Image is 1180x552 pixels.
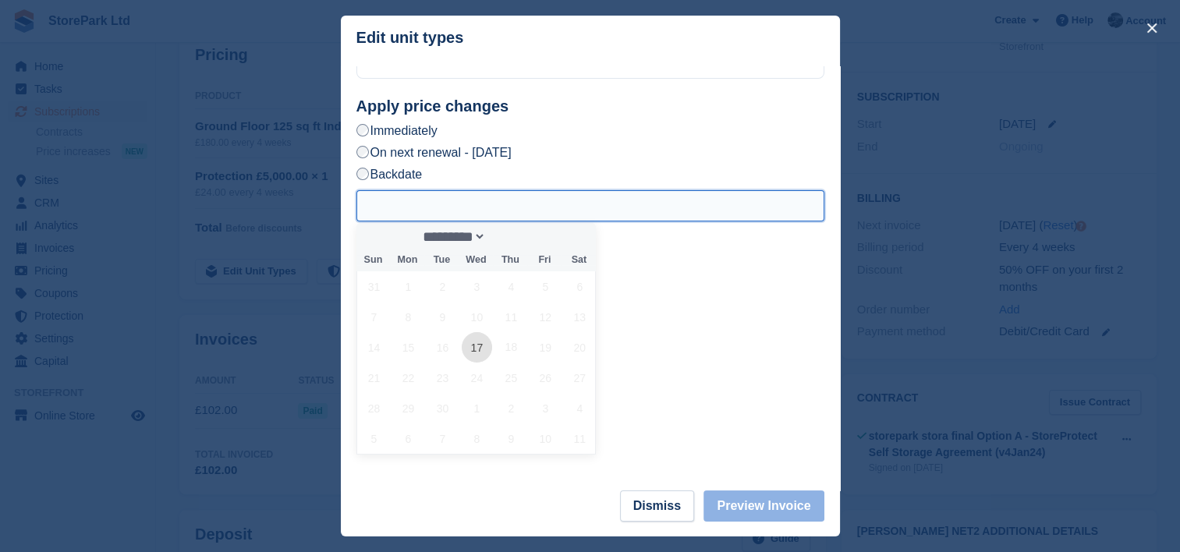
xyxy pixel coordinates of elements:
span: September 6, 2025 [565,271,595,302]
span: September 10, 2025 [462,302,492,332]
span: September 26, 2025 [530,363,561,393]
input: On next renewal - [DATE] [356,146,369,158]
label: Backdate [356,166,423,182]
span: Thu [493,255,527,265]
span: September 22, 2025 [393,363,423,393]
span: October 1, 2025 [462,393,492,423]
span: September 29, 2025 [393,393,423,423]
span: October 10, 2025 [530,423,561,454]
span: September 16, 2025 [427,332,458,363]
span: Tue [424,255,459,265]
input: Backdate [356,168,369,180]
span: September 17, 2025 [462,332,492,363]
span: September 28, 2025 [359,393,389,423]
span: September 30, 2025 [427,393,458,423]
span: October 7, 2025 [427,423,458,454]
span: September 15, 2025 [393,332,423,363]
span: September 5, 2025 [530,271,561,302]
span: September 9, 2025 [427,302,458,332]
span: September 23, 2025 [427,363,458,393]
span: October 11, 2025 [565,423,595,454]
span: September 19, 2025 [530,332,561,363]
span: August 31, 2025 [359,271,389,302]
span: Wed [459,255,493,265]
span: September 8, 2025 [393,302,423,332]
span: October 4, 2025 [565,393,595,423]
span: Sun [356,255,391,265]
span: September 21, 2025 [359,363,389,393]
span: September 12, 2025 [530,302,561,332]
label: Immediately [356,122,438,139]
span: October 9, 2025 [496,423,526,454]
span: September 24, 2025 [462,363,492,393]
span: Sat [562,255,596,265]
span: September 20, 2025 [565,332,595,363]
span: September 13, 2025 [565,302,595,332]
select: Month [417,228,486,245]
span: September 7, 2025 [359,302,389,332]
span: October 8, 2025 [462,423,492,454]
p: Edit unit types [356,29,464,47]
span: September 25, 2025 [496,363,526,393]
span: September 11, 2025 [496,302,526,332]
span: September 27, 2025 [565,363,595,393]
button: Dismiss [620,490,694,522]
span: October 5, 2025 [359,423,389,454]
label: On next renewal - [DATE] [356,144,512,161]
strong: Apply price changes [356,97,509,115]
span: October 6, 2025 [393,423,423,454]
span: September 2, 2025 [427,271,458,302]
span: September 18, 2025 [496,332,526,363]
span: October 2, 2025 [496,393,526,423]
span: September 4, 2025 [496,271,526,302]
span: Mon [390,255,424,265]
span: Fri [527,255,562,265]
span: September 3, 2025 [462,271,492,302]
span: October 3, 2025 [530,393,561,423]
span: September 14, 2025 [359,332,389,363]
span: September 1, 2025 [393,271,423,302]
button: Preview Invoice [703,490,824,522]
button: close [1139,16,1164,41]
input: Immediately [356,124,369,136]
